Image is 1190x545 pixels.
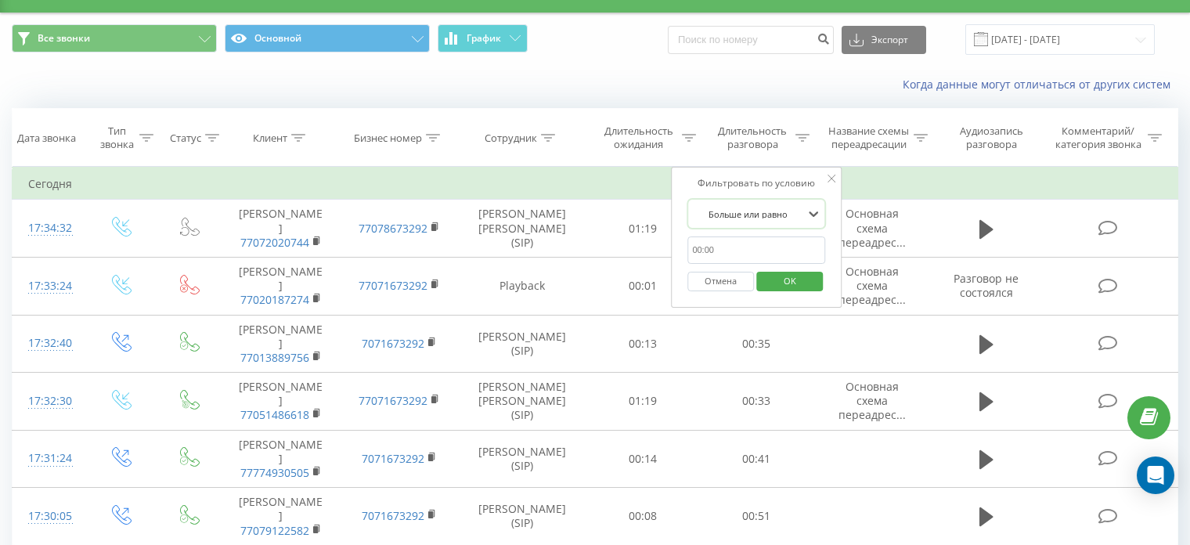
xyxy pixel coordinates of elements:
[946,125,1037,151] div: Аудиозапись разговора
[17,132,76,145] div: Дата звонка
[1137,457,1174,494] div: Open Intercom Messenger
[362,451,424,466] a: 7071673292
[842,26,926,54] button: Экспорт
[838,206,906,249] span: Основная схема переадрес...
[828,125,910,151] div: Название схемы переадресации
[28,271,70,301] div: 17:33:24
[359,278,427,293] a: 77071673292
[28,213,70,244] div: 17:34:32
[240,235,309,250] a: 77072020744
[903,77,1178,92] a: Когда данные могут отличаться от других систем
[359,221,427,236] a: 77078673292
[438,24,528,52] button: График
[99,125,135,151] div: Тип звонка
[222,200,340,258] td: [PERSON_NAME]
[586,257,699,315] td: 00:01
[458,257,586,315] td: Playback
[838,264,906,307] span: Основная схема переадрес...
[458,373,586,431] td: [PERSON_NAME] [PERSON_NAME] (SIP)
[687,175,825,191] div: Фильтровать по условию
[240,292,309,307] a: 77020187274
[28,501,70,532] div: 17:30:05
[1052,125,1144,151] div: Комментарий/категория звонка
[222,257,340,315] td: [PERSON_NAME]
[12,24,217,52] button: Все звонки
[225,24,430,52] button: Основной
[38,32,90,45] span: Все звонки
[222,373,340,431] td: [PERSON_NAME]
[458,315,586,373] td: [PERSON_NAME] (SIP)
[240,523,309,538] a: 77079122582
[354,132,422,145] div: Бизнес номер
[699,373,813,431] td: 00:33
[13,168,1178,200] td: Сегодня
[253,132,287,145] div: Клиент
[756,272,823,291] button: OK
[240,350,309,365] a: 77013889756
[699,315,813,373] td: 00:35
[240,465,309,480] a: 77774930505
[586,373,699,431] td: 01:19
[458,430,586,488] td: [PERSON_NAME] (SIP)
[838,379,906,422] span: Основная схема переадрес...
[222,430,340,488] td: [PERSON_NAME]
[954,271,1019,300] span: Разговор не состоялся
[586,315,699,373] td: 00:13
[458,200,586,258] td: [PERSON_NAME] [PERSON_NAME] (SIP)
[28,328,70,359] div: 17:32:40
[28,386,70,417] div: 17:32:30
[768,269,812,293] span: OK
[668,26,834,54] input: Поиск по номеру
[467,33,501,44] span: График
[362,336,424,351] a: 7071673292
[222,315,340,373] td: [PERSON_NAME]
[485,132,537,145] div: Сотрудник
[699,430,813,488] td: 00:41
[687,236,825,264] input: 00:00
[586,430,699,488] td: 00:14
[362,508,424,523] a: 7071673292
[240,407,309,422] a: 77051486618
[687,272,754,291] button: Отмена
[600,125,677,151] div: Длительность ожидания
[714,125,792,151] div: Длительность разговора
[28,443,70,474] div: 17:31:24
[170,132,201,145] div: Статус
[359,393,427,408] a: 77071673292
[586,200,699,258] td: 01:19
